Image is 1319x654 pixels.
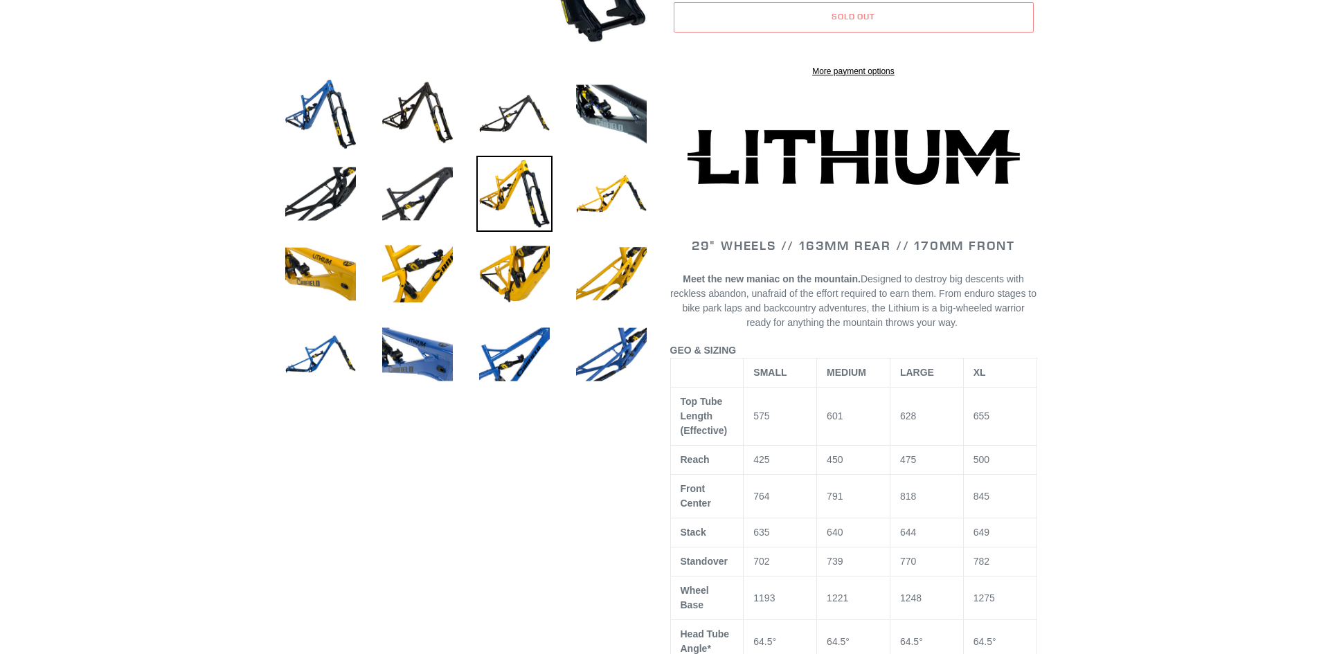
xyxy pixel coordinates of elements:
[476,236,553,312] img: Load image into Gallery viewer, LITHIUM - Frame, Shock + Fork
[919,636,923,647] span: °
[817,446,890,475] td: 450
[282,316,359,392] img: Load image into Gallery viewer, LITHIUM - Frame, Shock + Fork
[744,475,817,518] td: 764
[817,518,890,547] td: 640
[890,475,963,518] td: 818
[476,75,553,152] img: Load image into Gallery viewer, LITHIUM - Frame, Shock + Fork
[670,345,737,356] span: GEO & SIZING
[963,388,1037,446] td: 655
[379,75,456,152] img: Load image into Gallery viewer, LITHIUM - Frame, Shock + Fork
[573,156,649,232] img: Load image into Gallery viewer, LITHIUM - Frame, Shock + Fork
[682,288,1037,328] span: From enduro stages to bike park laps and backcountry adventures, the Lithium is a big-wheeled war...
[379,316,456,392] img: Load image into Gallery viewer, LITHIUM - Frame, Shock + Fork
[692,237,1015,253] span: 29" WHEELS // 163mm REAR // 170mm FRONT
[674,2,1034,33] button: Sold out
[379,156,456,232] img: Load image into Gallery viewer, LITHIUM - Frame, Shock + Fork
[681,396,728,436] span: Top Tube Length (Effective)
[573,236,649,312] img: Load image into Gallery viewer, LITHIUM - Frame, Shock + Fork
[890,547,963,576] td: 770
[955,317,958,328] span: .
[890,446,963,475] td: 475
[827,556,843,567] span: 739
[817,388,890,446] td: 601
[773,636,777,647] span: °
[573,316,649,392] img: Load image into Gallery viewer, LITHIUM - Frame, Shock + Fork
[681,628,730,654] span: Head Tube Angle*
[890,576,963,620] td: 1248
[681,527,706,538] span: Stack
[973,367,986,378] span: XL
[688,129,1020,185] img: Lithium-Logo_480x480.png
[900,367,934,378] span: LARGE
[963,475,1037,518] td: 845
[681,556,728,567] span: Standover
[476,316,553,392] img: Load image into Gallery viewer, LITHIUM - Frame, Shock + Fork
[379,236,456,312] img: Load image into Gallery viewer, LITHIUM - Frame, Shock + Fork
[681,585,709,610] span: Wheel Base
[681,454,710,465] span: Reach
[963,576,1037,620] td: 1275
[890,388,963,446] td: 628
[890,518,963,547] td: 644
[963,518,1037,547] td: 649
[476,156,553,232] img: Load image into Gallery viewer, LITHIUM - Frame, Shock + Fork
[683,273,861,284] b: Meet the new maniac on the mountain.
[832,11,876,21] span: Sold out
[845,636,850,647] span: °
[670,273,1037,328] span: Designed to destroy big descents with reckless abandon, unafraid of the effort required to earn t...
[674,65,1034,78] a: More payment options
[963,547,1037,576] td: 782
[681,483,711,509] span: Front Center
[282,75,359,152] img: Load image into Gallery viewer, LITHIUM - Frame, Shock + Fork
[827,367,866,378] span: MEDIUM
[992,636,996,647] span: °
[744,547,817,576] td: 702
[753,367,787,378] span: SMALL
[817,475,890,518] td: 791
[963,446,1037,475] td: 500
[744,576,817,620] td: 1193
[817,576,890,620] td: 1221
[744,518,817,547] td: 635
[744,446,817,475] td: 425
[282,156,359,232] img: Load image into Gallery viewer, LITHIUM - Frame, Shock + Fork
[282,236,359,312] img: Load image into Gallery viewer, LITHIUM - Frame, Shock + Fork
[744,388,817,446] td: 575
[573,75,649,152] img: Load image into Gallery viewer, LITHIUM - Frame, Shock + Fork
